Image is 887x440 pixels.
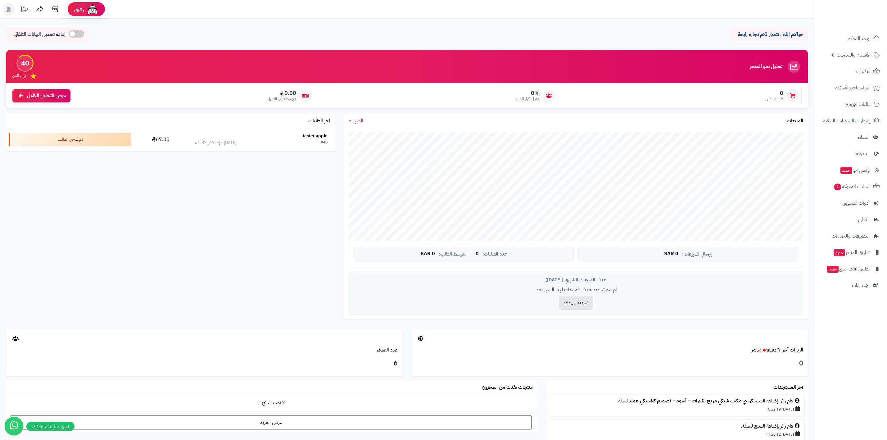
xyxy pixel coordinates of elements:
div: #48 [321,140,328,146]
a: الطلبات [818,64,883,79]
span: 0 [765,90,783,97]
strong: tester apple [303,133,328,139]
a: كرسي مكتب شبكي مريح بكفرات – أسود – تصميم كلاسيكي عملي [630,397,754,405]
span: متوسط طلب العميل [268,96,296,102]
div: [DATE] 10:32:19 [553,405,801,413]
span: جديد [834,249,845,256]
span: التقارير [858,215,870,224]
a: التقارير [818,212,883,227]
a: تطبيق المتجرجديد [818,245,883,260]
td: 67.00 [134,128,187,151]
a: السلات المتروكة1 [818,179,883,194]
a: الإعدادات [818,278,883,293]
h3: آخر الطلبات [308,118,330,124]
div: هدف المبيعات الشهري ([DATE]) [354,277,798,283]
a: لوحة التحكم [818,31,883,46]
a: تطبيق نقاط البيعجديد [818,261,883,276]
span: رفيق [74,6,84,13]
span: الشهر [353,117,363,125]
h3: المبيعات [787,118,803,124]
span: المدونة [856,149,870,158]
span: جديد [840,167,852,174]
span: العملاء [858,133,870,142]
span: إعادة تحميل البيانات التلقائي [13,31,66,38]
small: مباشر [752,346,762,354]
span: عرض التحليل الكامل [27,92,66,99]
div: قام زائر بإضافة المنتج للسلة. [553,423,801,430]
a: المراجعات والأسئلة [818,80,883,95]
span: عدد الطلبات: [482,252,507,257]
span: إجمالي المبيعات: [682,252,713,257]
a: إشعارات التحويلات البنكية [818,113,883,128]
span: السلات المتروكة [833,182,871,191]
a: عرض المزيد [10,415,532,429]
a: المدونة [818,146,883,161]
span: جديد [827,266,839,273]
span: التطبيقات والخدمات [832,232,870,240]
h3: تحليل نمو المتجر [750,64,782,70]
span: طلبات الشهر [765,96,783,102]
span: الطلبات [856,67,871,76]
span: متوسط الطلب: [439,252,467,257]
span: إشعارات التحويلات البنكية [823,116,871,125]
a: تحديثات المنصة [16,3,32,17]
img: logo-2.png [845,17,881,30]
span: 0 SAR [421,251,435,257]
div: [DATE] 17:36:12 [553,430,801,438]
a: عرض التحليل الكامل [12,89,70,102]
span: | [470,252,472,256]
span: 0 SAR [664,251,678,257]
div: تم شحن الطلب [9,133,131,146]
h3: 0 [416,358,803,369]
span: تطبيق نقاط البيع [826,265,870,273]
span: أدوات التسويق [843,199,870,207]
p: حياكم الله ، نتمنى لكم تجارة رابحة [735,31,803,38]
a: وآتس آبجديد [818,163,883,178]
a: التطبيقات والخدمات [818,229,883,243]
img: ai-face.png [86,3,99,16]
span: الإعدادات [852,281,870,290]
a: أدوات التسويق [818,196,883,211]
a: طلبات الإرجاع [818,97,883,112]
span: 1 [834,184,841,190]
button: تحديد الهدف [559,296,593,310]
a: عدد العملاء [377,346,398,354]
span: 0.00 [268,90,296,97]
span: لوحة التحكم [848,34,871,43]
a: العملاء [818,130,883,145]
div: [DATE] - [DATE] 1:37 م [194,140,237,146]
span: طلبات الإرجاع [845,100,871,109]
span: وآتس آب [840,166,870,175]
div: قام زائر بإضافة المنتج للسلة. [553,397,801,405]
a: الشهر [349,117,363,125]
span: 0 [476,251,479,257]
p: لم يتم تحديد هدف للمبيعات لهذا الشهر بعد. [354,286,798,293]
span: المراجعات والأسئلة [835,84,871,92]
span: تقييم النمو [12,73,27,79]
h3: 6 [11,358,398,369]
span: 0% [516,90,540,97]
a: الزيارات آخر ٦٠ دقيقةمباشر [752,346,803,354]
span: تطبيق المتجر [833,248,870,257]
h3: آخر المستجدات [773,385,803,390]
span: معدل تكرار الشراء [516,96,540,102]
h3: منتجات نفذت من المخزون [482,385,533,390]
span: الأقسام والمنتجات [836,51,871,59]
td: لا توجد نتائج ! [6,394,537,411]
